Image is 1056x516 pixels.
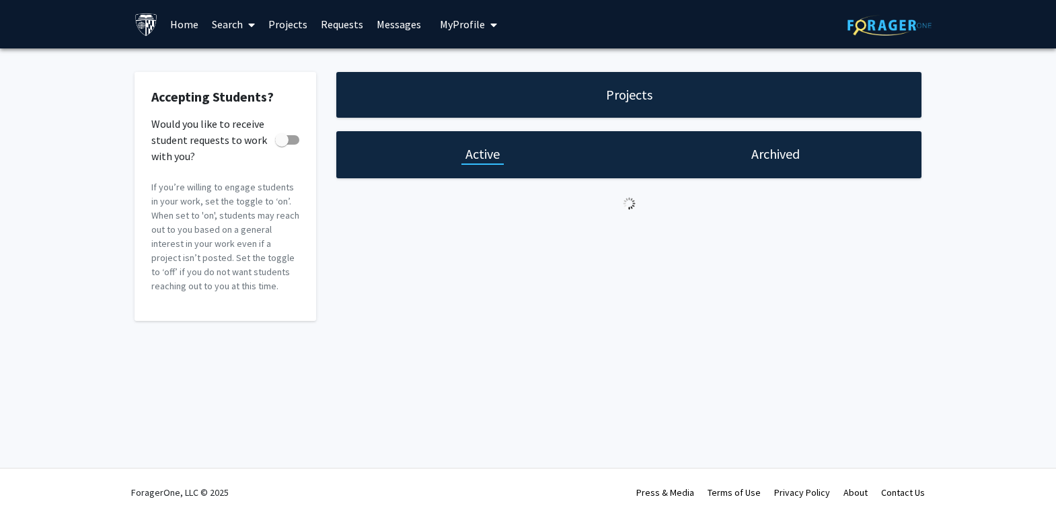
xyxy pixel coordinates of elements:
a: Press & Media [636,486,694,499]
a: Privacy Policy [774,486,830,499]
a: Messages [370,1,428,48]
span: My Profile [440,17,485,31]
a: Search [205,1,262,48]
img: ForagerOne Logo [847,15,932,36]
img: Johns Hopkins University Logo [135,13,158,36]
h2: Accepting Students? [151,89,299,105]
img: Loading [617,192,641,215]
a: Requests [314,1,370,48]
h1: Archived [751,145,800,163]
div: ForagerOne, LLC © 2025 [131,469,229,516]
a: Contact Us [881,486,925,499]
h1: Projects [606,85,652,104]
span: Would you like to receive student requests to work with you? [151,116,270,164]
a: Terms of Use [708,486,761,499]
p: If you’re willing to engage students in your work, set the toggle to ‘on’. When set to 'on', stud... [151,180,299,293]
a: Projects [262,1,314,48]
h1: Active [465,145,500,163]
iframe: Chat [10,455,57,506]
a: About [843,486,868,499]
a: Home [163,1,205,48]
